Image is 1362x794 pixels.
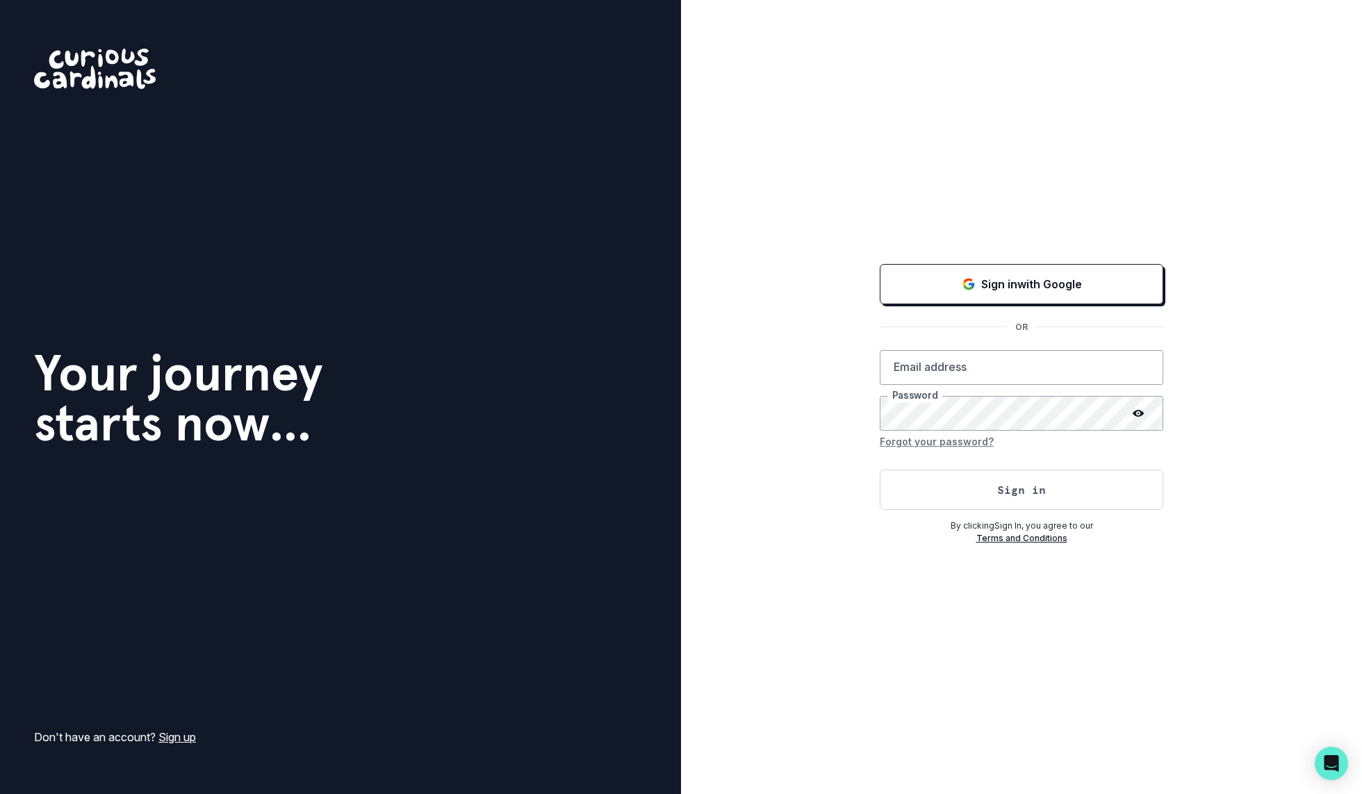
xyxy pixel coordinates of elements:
[880,520,1163,532] p: By clicking Sign In , you agree to our
[880,470,1163,510] button: Sign in
[976,533,1067,543] a: Terms and Conditions
[981,276,1082,292] p: Sign in with Google
[1007,321,1036,333] p: OR
[880,431,994,453] button: Forgot your password?
[34,729,196,745] p: Don't have an account?
[34,348,323,448] h1: Your journey starts now...
[880,264,1163,304] button: Sign in with Google (GSuite)
[158,730,196,744] a: Sign up
[1315,747,1348,780] div: Open Intercom Messenger
[34,49,156,89] img: Curious Cardinals Logo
